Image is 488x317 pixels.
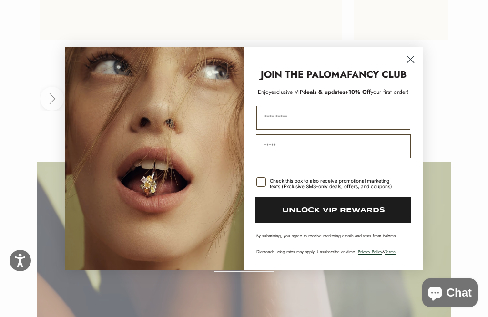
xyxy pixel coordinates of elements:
[255,197,411,223] button: UNLOCK VIP REWARDS
[270,178,399,189] div: Check this box to also receive promotional marketing texts (Exclusive SMS-only deals, offers, and...
[358,248,382,255] a: Privacy Policy
[261,68,347,82] strong: JOIN THE PALOMA
[271,88,345,96] span: deals & updates
[256,106,410,130] input: First Name
[385,248,396,255] a: Terms
[348,88,371,96] span: 10% Off
[271,88,303,96] span: exclusive VIP
[345,88,409,96] span: + your first order!
[256,134,411,158] input: Email
[358,248,397,255] span: & .
[402,51,419,68] button: Close dialog
[256,233,410,255] p: By submitting, you agree to receive marketing emails and texts from Paloma Diamonds. Msg rates ma...
[65,47,244,270] img: Loading...
[347,68,407,82] strong: FANCY CLUB
[258,88,271,96] span: Enjoy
